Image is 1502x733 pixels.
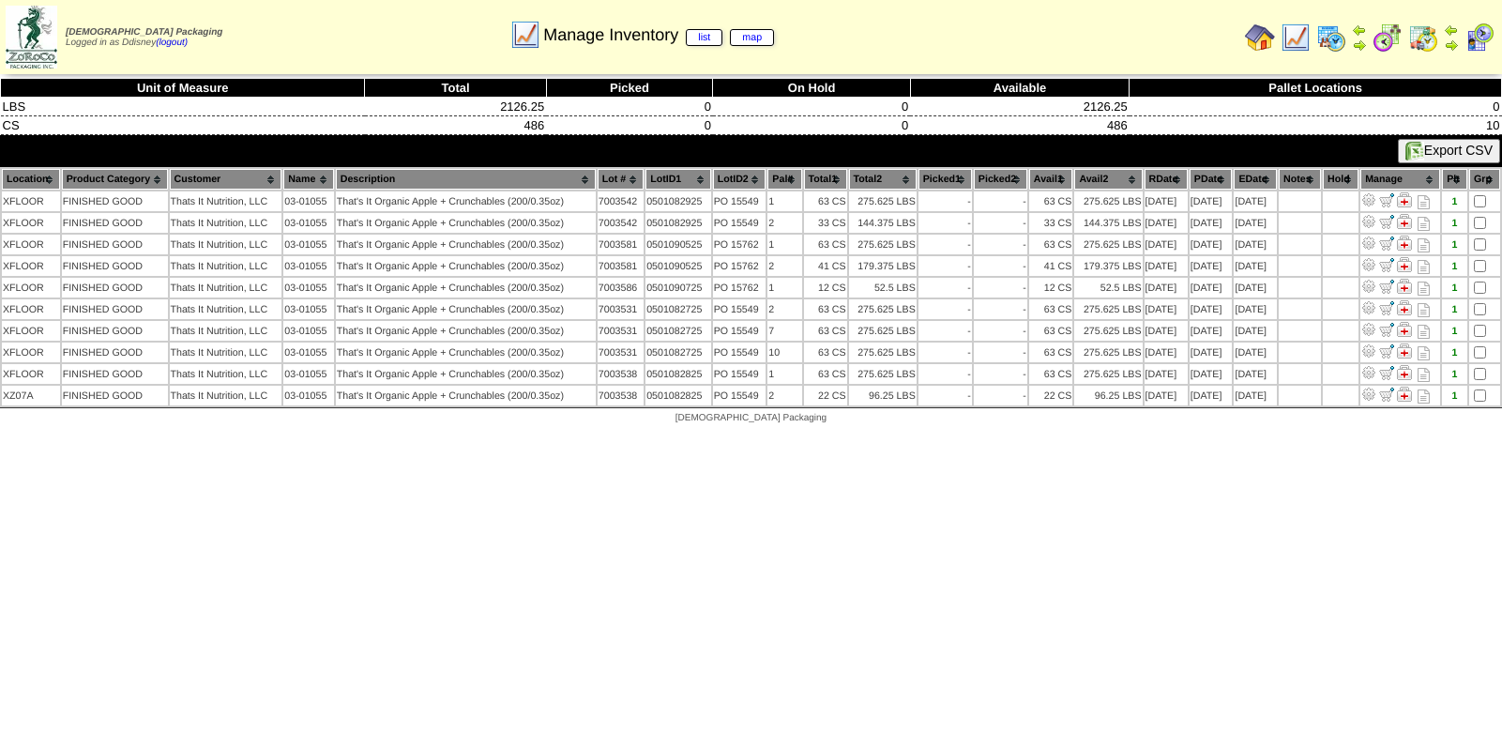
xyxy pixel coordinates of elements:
[1190,169,1233,190] th: PDate
[645,213,711,233] td: 0501082925
[1444,23,1459,38] img: arrowleft.gif
[1029,169,1073,190] th: Avail1
[1361,322,1376,337] img: Adjust
[1398,139,1500,163] button: Export CSV
[1190,191,1233,211] td: [DATE]
[170,235,282,254] td: Thats It Nutrition, LLC
[1397,279,1412,294] img: Manage Hold
[1145,343,1188,362] td: [DATE]
[645,235,711,254] td: 0501090525
[804,256,847,276] td: 41 CS
[918,191,972,211] td: -
[156,38,188,48] a: (logout)
[598,343,644,362] td: 7003531
[598,278,644,298] td: 7003586
[1234,364,1277,384] td: [DATE]
[1074,169,1142,190] th: Avail2
[1234,299,1277,319] td: [DATE]
[66,27,222,38] span: [DEMOGRAPHIC_DATA] Packaging
[974,256,1027,276] td: -
[645,191,711,211] td: 0501082925
[1379,236,1394,251] img: Move
[804,299,847,319] td: 63 CS
[767,321,801,341] td: 7
[767,364,801,384] td: 1
[1397,257,1412,272] img: Manage Hold
[910,98,1129,116] td: 2126.25
[62,256,168,276] td: FINISHED GOOD
[598,213,644,233] td: 7003542
[1323,169,1358,190] th: Hold
[645,169,711,190] th: LotID1
[1443,347,1466,359] div: 1
[1029,321,1073,341] td: 63 CS
[645,364,711,384] td: 0501082825
[1074,321,1142,341] td: 275.625 LBS
[974,343,1027,362] td: -
[713,191,766,211] td: PO 15549
[1418,346,1430,360] i: Note
[1397,300,1412,315] img: Manage Hold
[1145,191,1188,211] td: [DATE]
[170,343,282,362] td: Thats It Nutrition, LLC
[1234,235,1277,254] td: [DATE]
[1443,304,1466,315] div: 1
[1074,364,1142,384] td: 275.625 LBS
[767,213,801,233] td: 2
[1373,23,1403,53] img: calendarblend.gif
[804,278,847,298] td: 12 CS
[1,98,365,116] td: LBS
[62,299,168,319] td: FINISHED GOOD
[1443,218,1466,229] div: 1
[1074,278,1142,298] td: 52.5 LBS
[974,278,1027,298] td: -
[283,169,333,190] th: Name
[336,213,596,233] td: That's It Organic Apple + Crunchables (200/0.35oz)
[2,278,60,298] td: XFLOOR
[283,213,333,233] td: 03-01055
[918,235,972,254] td: -
[767,299,801,319] td: 2
[1145,235,1188,254] td: [DATE]
[1379,192,1394,207] img: Move
[1145,321,1188,341] td: [DATE]
[1145,213,1188,233] td: [DATE]
[1361,365,1376,380] img: Adjust
[918,343,972,362] td: -
[283,299,333,319] td: 03-01055
[1029,213,1073,233] td: 33 CS
[974,299,1027,319] td: -
[283,321,333,341] td: 03-01055
[675,413,827,423] span: [DEMOGRAPHIC_DATA] Packaging
[645,321,711,341] td: 0501082725
[336,169,596,190] th: Description
[365,79,546,98] th: Total
[283,386,333,405] td: 03-01055
[1397,344,1412,359] img: Manage Hold
[849,299,917,319] td: 275.625 LBS
[1418,260,1430,274] i: Note
[336,386,596,405] td: That's It Organic Apple + Crunchables (200/0.35oz)
[170,321,282,341] td: Thats It Nutrition, LLC
[1379,257,1394,272] img: Move
[1379,300,1394,315] img: Move
[804,364,847,384] td: 63 CS
[1397,387,1412,402] img: Manage Hold
[598,235,644,254] td: 7003581
[1418,389,1430,404] i: Note
[804,321,847,341] td: 63 CS
[2,321,60,341] td: XFLOOR
[804,213,847,233] td: 33 CS
[1464,23,1494,53] img: calendarcustomer.gif
[66,27,222,48] span: Logged in as Ddisney
[1074,235,1142,254] td: 275.625 LBS
[1074,386,1142,405] td: 96.25 LBS
[1029,343,1073,362] td: 63 CS
[1352,38,1367,53] img: arrowright.gif
[62,191,168,211] td: FINISHED GOOD
[1418,217,1430,231] i: Note
[62,213,168,233] td: FINISHED GOOD
[1029,364,1073,384] td: 63 CS
[598,169,644,190] th: Lot #
[170,213,282,233] td: Thats It Nutrition, LLC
